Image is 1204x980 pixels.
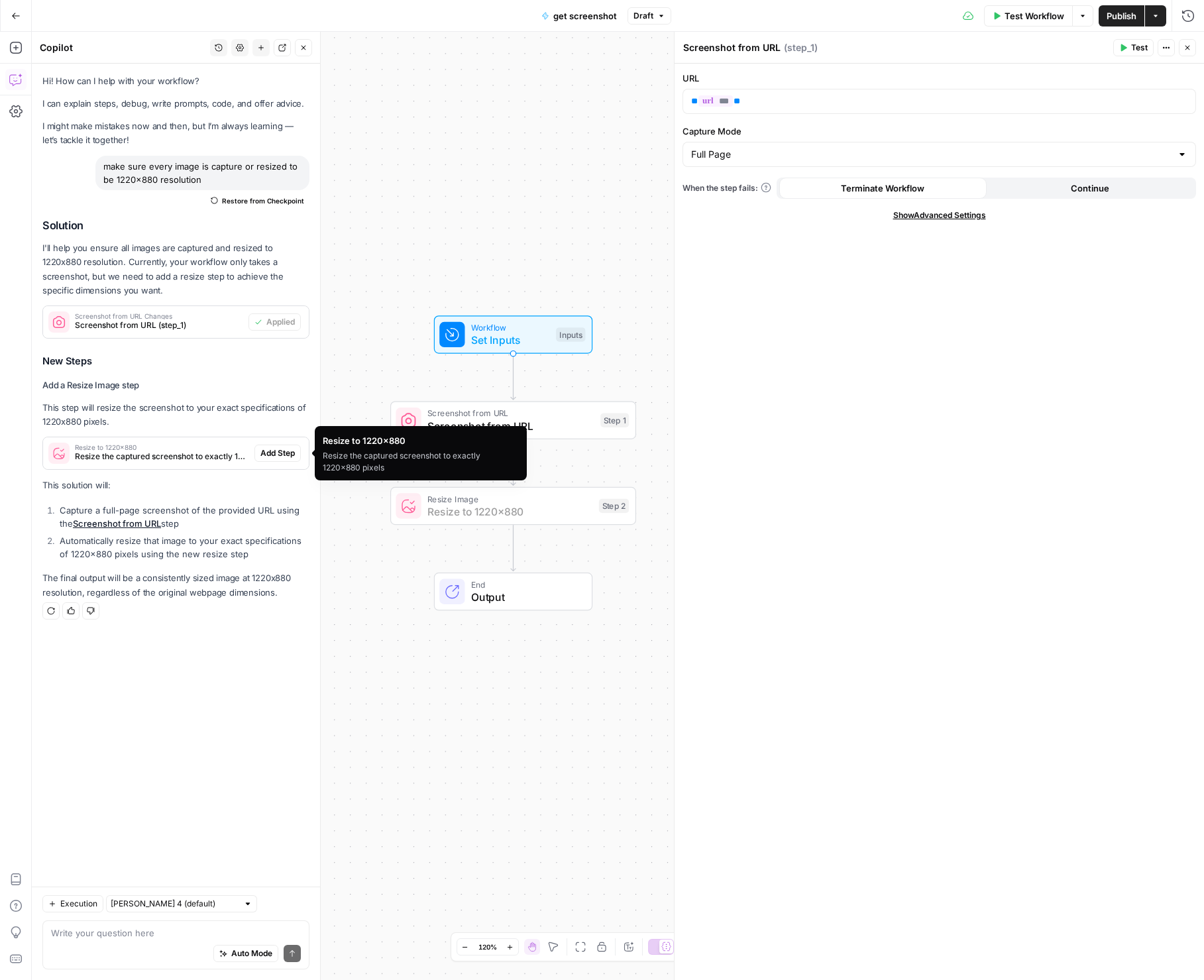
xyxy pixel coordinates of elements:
[784,41,818,54] span: ( step_1 )
[390,402,636,439] div: Screenshot from URLScreenshot from URLStep 1
[478,942,497,952] span: 120%
[427,492,592,505] span: Resize Image
[42,895,103,912] button: Execution
[893,209,986,221] span: Show Advanced Settings
[42,571,309,599] p: The final output will be a consistently sized image at 1220x880 resolution, regardless of the ori...
[1113,39,1154,56] button: Test
[600,413,629,427] div: Step 1
[266,316,295,328] span: Applied
[75,313,243,319] span: Screenshot from URL Changes
[683,125,1196,138] label: Capture Mode
[111,897,238,910] input: Claude Sonnet 4 (default)
[42,478,309,492] p: This solution will:
[599,499,629,514] div: Step 2
[390,315,636,353] div: WorkflowSet InputsInputs
[260,447,295,459] span: Add Step
[683,72,1196,85] label: URL
[633,10,653,22] span: Draft
[42,74,309,88] p: Hi! How can I help with your workflow?
[56,534,309,561] li: Automatically resize that image to your exact specifications of 1220x880 pixels using the new res...
[427,418,594,434] span: Screenshot from URL
[205,193,309,209] button: Restore from Checkpoint
[683,41,781,54] textarea: Screenshot from URL
[471,332,549,348] span: Set Inputs
[471,578,579,590] span: End
[984,5,1072,27] button: Test Workflow
[427,407,594,419] span: Screenshot from URL
[95,156,309,190] div: make sure every image is capture or resized to be 1220x880 resolution
[1099,5,1144,27] button: Publish
[427,504,592,519] span: Resize to 1220x880
[390,572,636,610] div: EndOutput
[533,5,625,27] button: get screenshot
[1071,182,1109,195] span: Continue
[323,434,519,447] div: Resize to 1220x880
[471,321,549,334] span: Workflow
[42,97,309,111] p: I can explain steps, debug, write prompts, code, and offer advice.
[56,504,309,530] li: Capture a full-page screenshot of the provided URL using the step
[511,439,516,485] g: Edge from step_1 to step_2
[73,518,161,529] a: Screenshot from URL
[987,178,1194,199] button: Continue
[683,182,771,194] a: When the step fails:
[42,401,309,429] p: This step will resize the screenshot to your exact specifications of 1220x880 pixels.
[323,450,519,474] div: Resize the captured screenshot to exactly 1220x880 pixels
[691,148,1172,161] input: Full Page
[390,487,636,525] div: Resize ImageResize to 1220x880Step 2
[556,327,585,342] div: Inputs
[60,898,97,910] span: Execution
[471,589,579,605] span: Output
[511,354,516,400] g: Edge from start to step_1
[40,41,206,54] div: Copilot
[231,948,272,959] span: Auto Mode
[75,319,243,331] span: Screenshot from URL (step_1)
[1005,9,1064,23] span: Test Workflow
[42,119,309,147] p: I might make mistakes now and then, but I’m always learning — let’s tackle it together!
[1131,42,1148,54] span: Test
[42,219,309,232] h2: Solution
[248,313,301,331] button: Applied
[213,945,278,962] button: Auto Mode
[42,353,309,370] h3: New Steps
[841,182,924,195] span: Terminate Workflow
[222,195,304,206] span: Restore from Checkpoint
[1107,9,1136,23] span: Publish
[628,7,671,25] button: Draft
[254,445,301,462] button: Add Step
[42,380,139,390] strong: Add a Resize Image step
[511,525,516,571] g: Edge from step_2 to end
[75,451,249,463] span: Resize the captured screenshot to exactly 1220x880 pixels
[75,444,249,451] span: Resize to 1220x880
[553,9,617,23] span: get screenshot
[42,241,309,298] p: I'll help you ensure all images are captured and resized to 1220x880 resolution. Currently, your ...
